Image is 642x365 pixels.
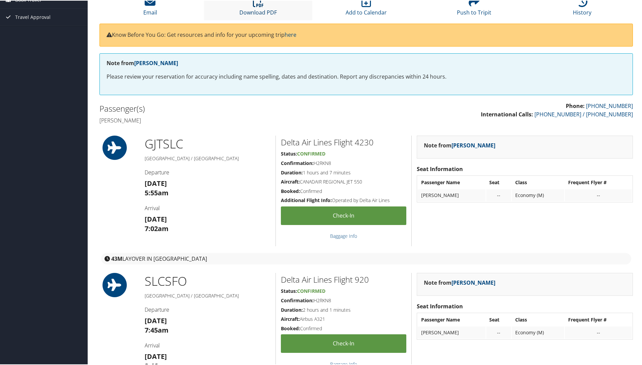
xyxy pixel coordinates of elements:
[281,297,314,303] strong: Confirmation:
[281,325,300,331] strong: Booked:
[481,110,533,117] strong: International Calls:
[281,273,406,285] h2: Delta Air Lines Flight 920
[145,204,270,211] h4: Arrival
[418,176,485,188] th: Passenger Name
[568,192,629,198] div: --
[145,305,270,313] h4: Departure
[281,169,406,175] h5: 1 hours and 7 minutes
[281,315,300,321] strong: Aircraft:
[417,302,463,309] strong: Seat Information
[281,287,297,293] strong: Status:
[281,206,406,224] a: Check-in
[424,141,495,148] strong: Note from
[281,187,300,194] strong: Booked:
[281,196,406,203] h5: Operated by Delta Air Lines
[281,178,300,184] strong: Aircraft:
[15,8,51,25] span: Travel Approval
[107,72,626,81] p: Please review your reservation for accuracy including name spelling, dates and destination. Repor...
[281,196,332,203] strong: Additional Flight Info:
[145,168,270,175] h4: Departure
[297,287,325,293] span: Confirmed
[586,102,633,109] a: [PHONE_NUMBER]
[281,178,406,185] h5: CANADAIR REGIONAL JET 550
[512,189,564,201] td: Economy (M)
[281,187,406,194] h5: Confirmed
[451,141,495,148] a: [PERSON_NAME]
[145,341,270,348] h4: Arrival
[145,292,270,299] h5: [GEOGRAPHIC_DATA] / [GEOGRAPHIC_DATA]
[107,59,178,66] strong: Note from
[99,116,361,123] h4: [PERSON_NAME]
[568,329,629,335] div: --
[512,313,564,325] th: Class
[145,214,167,223] strong: [DATE]
[330,232,357,238] a: Baggage Info
[111,254,122,262] strong: 43M
[512,176,564,188] th: Class
[566,102,585,109] strong: Phone:
[281,297,406,303] h5: H2RKN8
[565,176,632,188] th: Frequent Flyer #
[145,135,270,152] h1: GJT SLC
[145,351,167,360] strong: [DATE]
[281,150,297,156] strong: Status:
[424,278,495,286] strong: Note from
[418,326,485,338] td: [PERSON_NAME]
[512,326,564,338] td: Economy (M)
[281,159,406,166] h5: H2RKN8
[145,223,169,232] strong: 7:02am
[145,325,169,334] strong: 7:45am
[145,272,270,289] h1: SLC SFO
[281,334,406,352] a: Check-in
[486,176,511,188] th: Seat
[417,165,463,172] strong: Seat Information
[99,102,361,114] h2: Passenger(s)
[565,313,632,325] th: Frequent Flyer #
[281,325,406,331] h5: Confirmed
[145,155,270,161] h5: [GEOGRAPHIC_DATA] / [GEOGRAPHIC_DATA]
[134,59,178,66] a: [PERSON_NAME]
[418,189,485,201] td: [PERSON_NAME]
[486,313,511,325] th: Seat
[145,178,167,187] strong: [DATE]
[285,30,296,38] a: here
[101,252,631,264] div: layover in [GEOGRAPHIC_DATA]
[281,159,314,166] strong: Confirmation:
[281,136,406,147] h2: Delta Air Lines Flight 4230
[490,192,508,198] div: --
[451,278,495,286] a: [PERSON_NAME]
[145,315,167,325] strong: [DATE]
[281,169,303,175] strong: Duration:
[297,150,325,156] span: Confirmed
[534,110,633,117] a: [PHONE_NUMBER] / [PHONE_NUMBER]
[281,315,406,322] h5: Airbus A321
[281,306,303,312] strong: Duration:
[145,188,169,197] strong: 5:55am
[490,329,508,335] div: --
[281,306,406,313] h5: 2 hours and 1 minutes
[107,30,626,39] p: Know Before You Go: Get resources and info for your upcoming trip
[418,313,485,325] th: Passenger Name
